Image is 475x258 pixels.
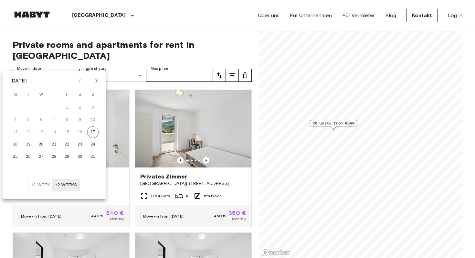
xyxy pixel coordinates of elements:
button: ±2 weeks [52,179,79,191]
span: Monday [10,88,21,101]
a: Log in [448,12,462,19]
span: 350 € [228,210,246,216]
span: Move-in from [DATE] [143,214,184,219]
button: 19 [23,139,34,150]
div: Move In Flexibility [29,179,80,191]
div: Map marker [310,120,357,130]
button: ±1 week [29,179,53,191]
button: Next month [91,75,102,86]
button: Previous image [203,157,209,164]
span: Tuesday [23,88,34,101]
a: Marketing picture of unit AT-21-001-113-02Previous imagePrevious imagePrivates Zimmer[GEOGRAPHIC_... [135,90,252,227]
button: 30 [74,151,86,163]
button: 29 [61,151,73,163]
span: Wednesday [36,88,47,101]
button: 25 [10,151,21,163]
button: tune [239,69,252,82]
a: Über uns [258,12,280,19]
span: 450 € [214,213,226,219]
button: 24 [87,139,99,150]
a: Kontakt [406,9,438,22]
p: [GEOGRAPHIC_DATA] [72,12,126,19]
span: [GEOGRAPHIC_DATA][STREET_ADDRESS] [140,180,246,187]
span: Sunday [87,88,99,101]
span: Friday [61,88,73,101]
span: Privates Zimmer [140,173,187,180]
button: Previous image [177,157,184,164]
button: 23 [74,139,86,150]
a: Für Vermieter [342,12,375,19]
span: 20 units from €340 [313,120,354,126]
a: Mapbox logo [261,249,290,256]
label: Max price [151,66,168,71]
img: Marketing picture of unit AT-21-001-113-02 [135,90,251,167]
span: 440 € [91,213,103,219]
label: Type of stay [84,66,107,71]
span: Move-in from [DATE] [21,214,61,219]
img: Habyt [13,11,51,18]
button: 22 [61,139,73,150]
button: 28 [48,151,60,163]
div: [DATE] [10,77,27,85]
button: 27 [36,151,47,163]
span: 340 € [106,210,124,216]
button: 26 [23,151,34,163]
span: Saturday [74,88,86,101]
span: 4 [185,193,188,199]
span: Private rooms and apartments for rent in [GEOGRAPHIC_DATA] [13,39,252,61]
button: tune [213,69,226,82]
button: 31 [87,151,99,163]
span: Monthly [110,216,124,222]
span: 11.84 Sqm [151,193,170,199]
button: 21 [48,139,60,150]
button: 18 [10,139,21,150]
label: Move-in date [17,66,41,71]
a: Für Unternehmen [290,12,332,19]
span: 6th Floor [204,193,221,199]
button: tune [226,69,239,82]
a: Blog [385,12,396,19]
button: 20 [36,139,47,150]
span: Monthly [232,216,246,222]
button: 17 [87,126,99,138]
span: Thursday [48,88,60,101]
